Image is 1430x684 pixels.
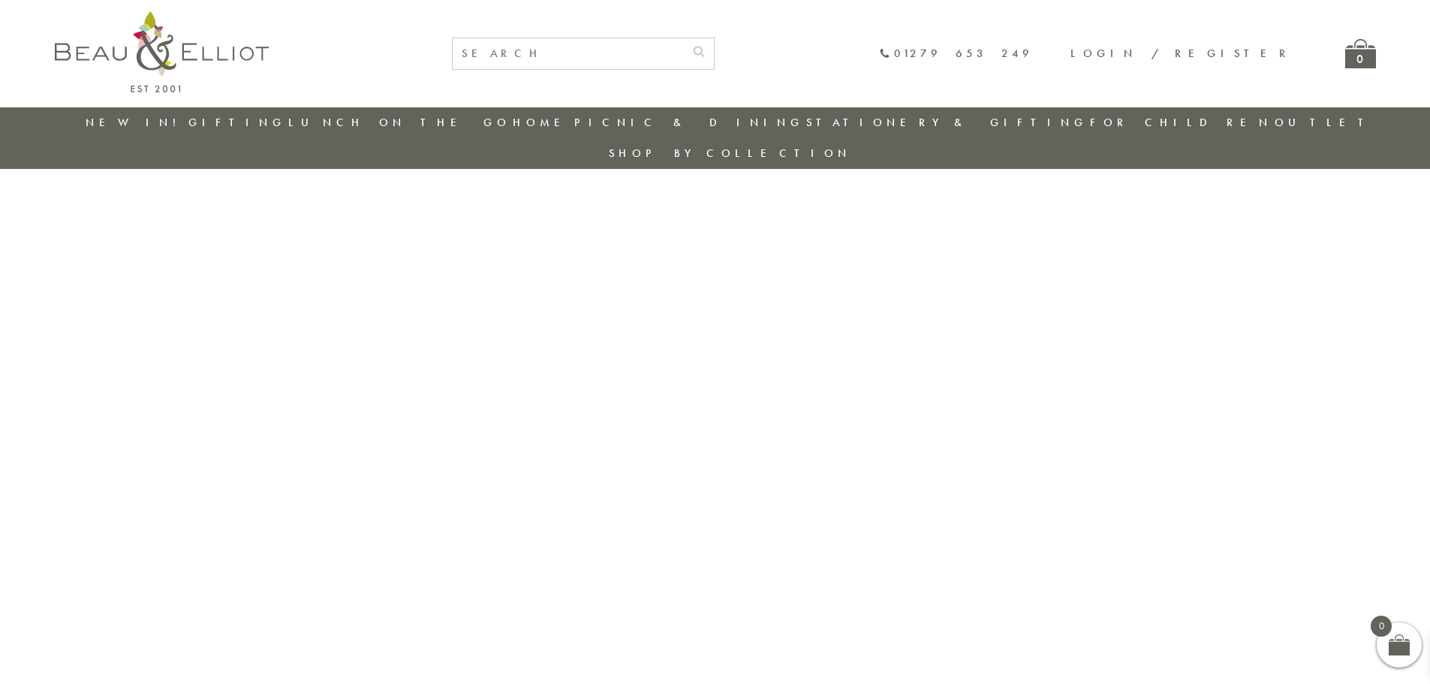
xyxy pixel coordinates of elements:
[806,115,1088,130] a: Stationery & Gifting
[188,115,286,130] a: Gifting
[453,38,684,69] input: SEARCH
[288,115,510,130] a: Lunch On The Go
[1371,616,1392,637] span: 0
[609,146,851,161] a: Shop by collection
[574,115,804,130] a: Picnic & Dining
[1275,115,1374,130] a: Outlet
[1070,46,1293,61] a: Login / Register
[1090,115,1272,130] a: For Children
[513,115,573,130] a: Home
[86,115,186,130] a: New in!
[879,47,1033,60] a: 01279 653 249
[1345,39,1376,68] a: 0
[55,11,269,92] img: logo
